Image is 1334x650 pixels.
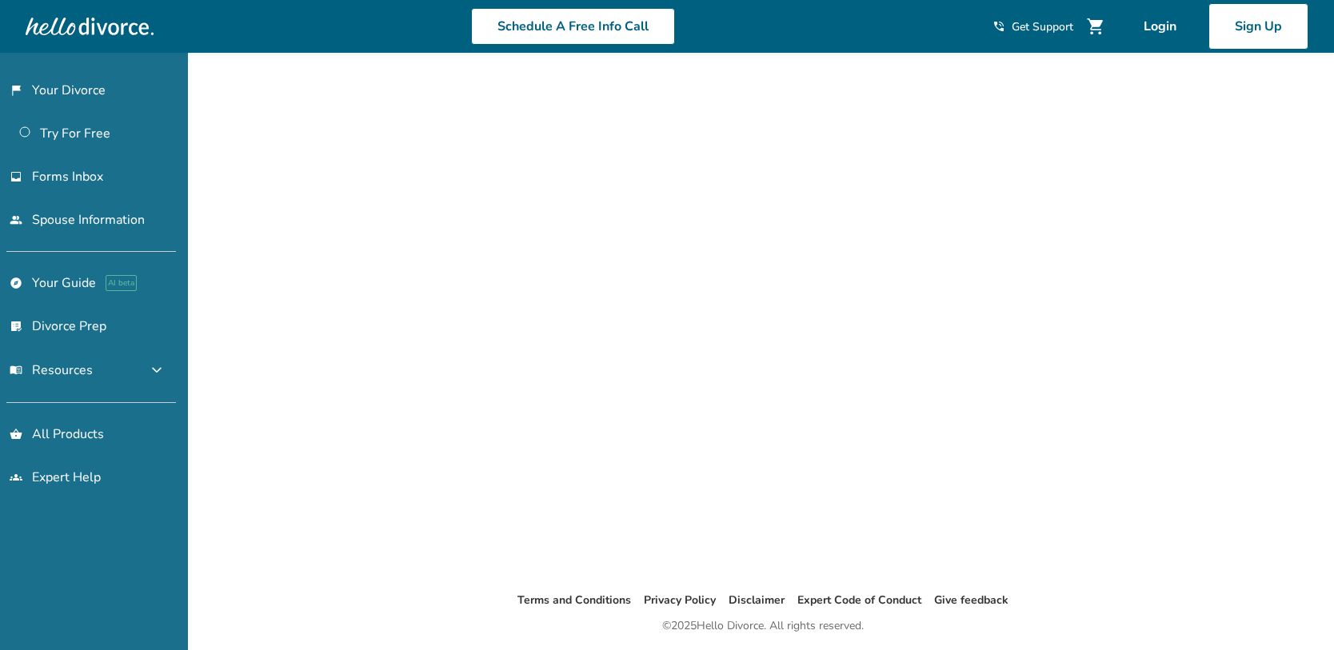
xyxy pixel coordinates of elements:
span: list_alt_check [10,320,22,333]
span: Forms Inbox [32,168,103,185]
a: Schedule A Free Info Call [471,8,675,45]
span: shopping_cart [1086,17,1105,36]
a: Privacy Policy [644,592,716,608]
span: inbox [10,170,22,183]
a: phone_in_talkGet Support [993,19,1073,34]
li: Disclaimer [729,591,785,610]
span: flag_2 [10,84,22,97]
span: Get Support [1012,19,1073,34]
span: Resources [10,361,93,379]
span: AI beta [106,275,137,291]
a: Sign Up [1208,3,1308,50]
span: people [10,213,22,226]
span: explore [10,277,22,289]
li: Give feedback [934,591,1008,610]
a: Expert Code of Conduct [797,592,921,608]
span: phone_in_talk [993,20,1005,33]
a: Login [1118,3,1202,50]
span: expand_more [147,361,166,380]
span: menu_book [10,364,22,377]
span: groups [10,471,22,484]
span: shopping_basket [10,428,22,441]
a: Terms and Conditions [517,592,631,608]
div: © 2025 Hello Divorce. All rights reserved. [662,616,864,636]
